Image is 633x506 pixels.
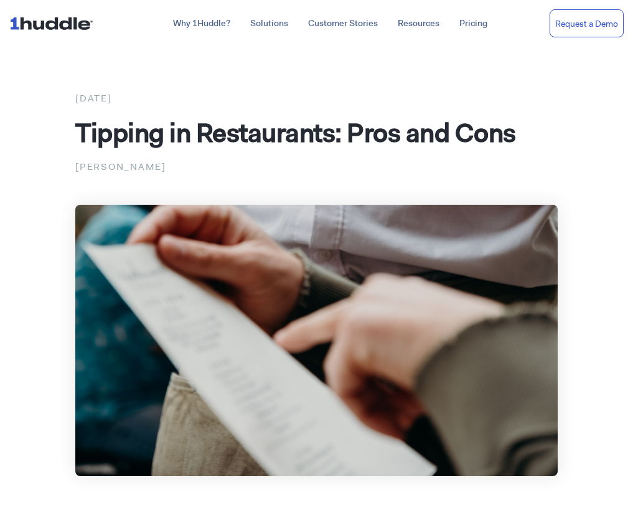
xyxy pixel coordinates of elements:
a: Why 1Huddle? [163,12,240,35]
span: Tipping in Restaurants: Pros and Cons [75,115,516,150]
a: Request a Demo [550,9,624,38]
a: Customer Stories [298,12,388,35]
a: Pricing [449,12,497,35]
p: [PERSON_NAME] [75,159,558,175]
img: ... [9,11,98,35]
a: Resources [388,12,449,35]
a: Solutions [240,12,298,35]
div: [DATE] [75,90,558,106]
